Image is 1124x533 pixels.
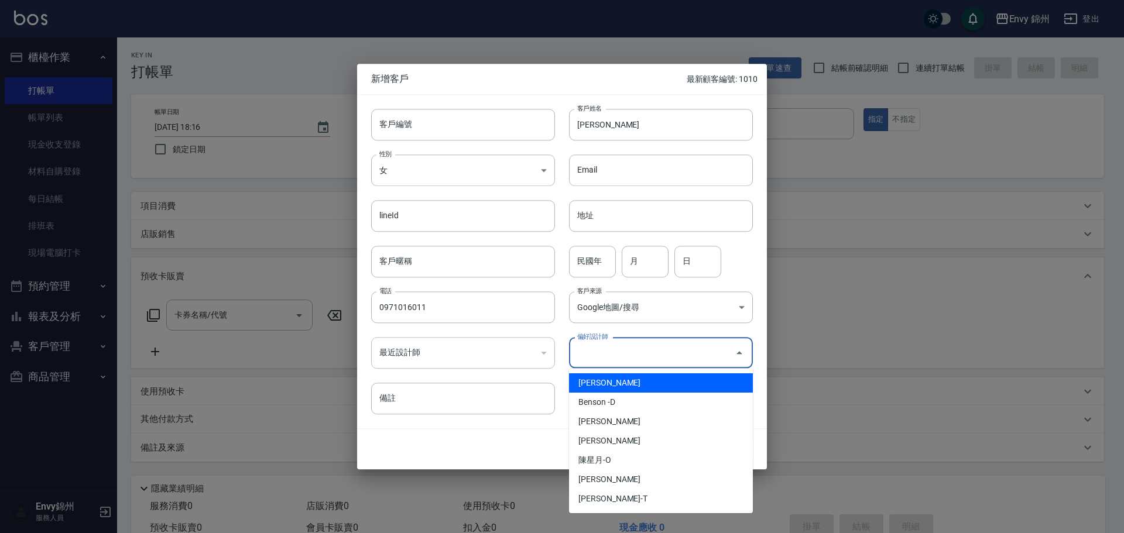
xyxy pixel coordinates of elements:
li: [PERSON_NAME] [569,431,753,451]
label: 偏好設計師 [577,332,608,341]
label: 客戶來源 [577,286,602,295]
span: 新增客戶 [371,73,687,85]
label: 客戶姓名 [577,104,602,112]
label: 性別 [379,149,392,158]
li: [PERSON_NAME] [569,412,753,431]
label: 電話 [379,286,392,295]
p: 最新顧客編號: 1010 [687,73,758,85]
li: [PERSON_NAME] [569,373,753,393]
li: Benson -D [569,393,753,412]
li: 陳星月-O [569,451,753,470]
li: [PERSON_NAME]-T [569,489,753,508]
button: Close [730,343,749,362]
li: [PERSON_NAME] [569,470,753,489]
div: 女 [371,154,555,186]
div: Google地圖/搜尋 [569,291,753,323]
